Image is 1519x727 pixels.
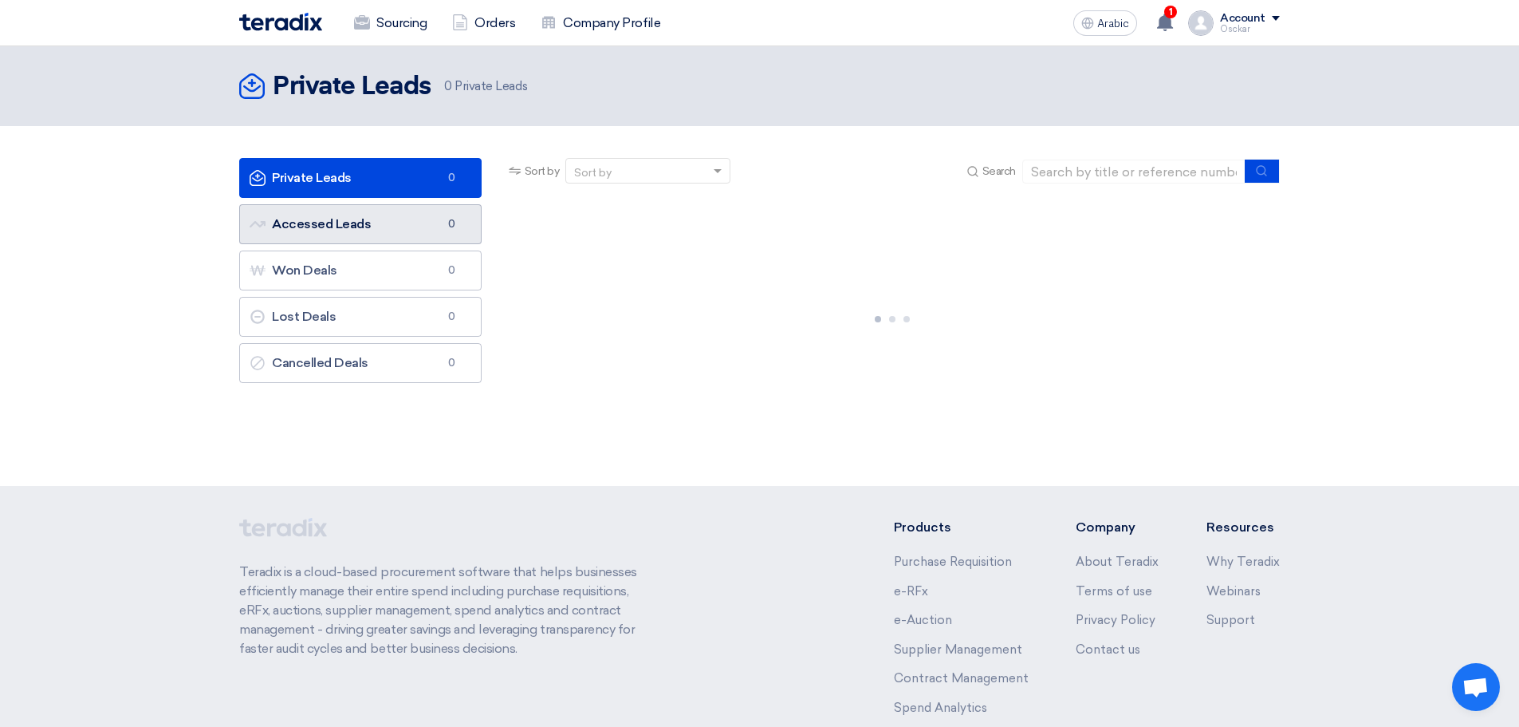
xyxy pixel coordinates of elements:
font: Search [982,164,1016,178]
font: 0 [448,264,455,276]
font: 0 [448,218,455,230]
font: 0 [448,310,455,322]
a: Why Teradix [1206,555,1280,569]
a: Purchase Requisition [894,555,1012,569]
a: About Teradix [1076,555,1159,569]
a: Supplier Management [894,642,1022,657]
font: Private Leads [273,74,431,100]
font: 0 [444,79,452,93]
a: Private Leads0 [239,158,482,198]
a: Contact us [1076,642,1140,657]
a: Cancelled Deals0 [239,343,482,383]
font: Products [894,520,951,535]
a: Contract Management [894,671,1029,686]
img: Teradix logo [239,13,322,31]
font: Private Leads [455,79,527,93]
font: Sort by [525,164,560,178]
a: Spend Analytics [894,701,987,715]
input: Search by title or reference number [1022,160,1246,184]
font: Company [1076,520,1135,535]
font: Accessed Leads [272,216,371,231]
font: Resources [1206,520,1274,535]
a: e-RFx [894,584,928,599]
font: Private Leads [272,170,352,185]
a: Lost Deals0 [239,297,482,337]
font: Sourcing [376,15,427,30]
font: Arabic [1097,17,1129,30]
font: Cancelled Deals [272,355,368,370]
a: Support [1206,613,1255,627]
font: Osckar [1220,24,1249,34]
font: Teradix is ​​a cloud-based procurement software that helps businesses efficiently manage their en... [239,564,637,656]
a: Won Deals0 [239,251,482,290]
a: Accessed Leads0 [239,204,482,244]
font: 0 [448,357,455,369]
font: 0 [448,172,455,184]
button: Arabic [1073,10,1137,36]
font: Won Deals [272,263,337,278]
a: Privacy Policy [1076,613,1155,627]
a: Sourcing [341,6,439,41]
a: Orders [439,6,528,41]
font: 1 [1169,6,1173,18]
font: Lost Deals [272,309,336,324]
font: Orders [474,15,515,30]
a: Webinars [1206,584,1261,599]
font: Sort by [574,166,612,180]
img: profile_test.png [1188,10,1214,36]
a: Open chat [1452,663,1500,711]
a: e-Auction [894,613,952,627]
font: Company Profile [563,15,660,30]
a: Terms of use [1076,584,1152,599]
font: Account [1220,11,1265,25]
